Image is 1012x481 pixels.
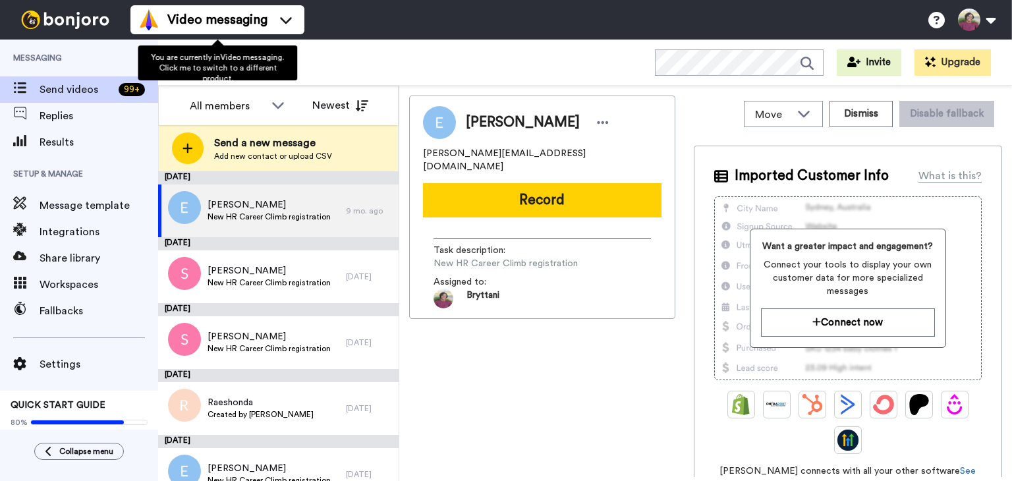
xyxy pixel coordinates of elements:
[899,101,994,127] button: Disable fallback
[214,135,332,151] span: Send a new message
[40,198,158,213] span: Message template
[208,409,314,420] span: Created by [PERSON_NAME]
[34,443,124,460] button: Collapse menu
[914,49,991,76] button: Upgrade
[40,224,158,240] span: Integrations
[138,9,159,30] img: vm-color.svg
[346,337,392,348] div: [DATE]
[829,101,893,127] button: Dismiss
[302,92,378,119] button: Newest
[167,11,267,29] span: Video messaging
[168,323,201,356] img: s.png
[59,446,113,457] span: Collapse menu
[151,53,284,82] span: You are currently in Video messaging . Click me to switch to a different product.
[168,257,201,290] img: s.png
[158,435,399,448] div: [DATE]
[208,198,331,212] span: [PERSON_NAME]
[423,106,456,139] img: Image of Erika
[11,401,105,410] span: QUICK START GUIDE
[119,83,145,96] div: 99 +
[208,343,331,354] span: New HR Career Climb registration
[346,403,392,414] div: [DATE]
[40,134,158,150] span: Results
[40,82,113,98] span: Send videos
[208,330,331,343] span: [PERSON_NAME]
[837,49,901,76] button: Invite
[208,277,331,288] span: New HR Career Climb registration
[40,108,158,124] span: Replies
[214,151,332,161] span: Add new contact or upload CSV
[837,394,858,415] img: ActiveCampaign
[735,166,889,186] span: Imported Customer Info
[158,237,399,250] div: [DATE]
[158,369,399,382] div: [DATE]
[16,11,115,29] img: bj-logo-header-white.svg
[873,394,894,415] img: ConvertKit
[466,113,580,132] span: [PERSON_NAME]
[190,98,265,114] div: All members
[168,389,201,422] img: r.png
[731,394,752,415] img: Shopify
[466,289,499,308] span: Bryttani
[11,417,28,428] span: 80%
[755,107,791,123] span: Move
[208,264,331,277] span: [PERSON_NAME]
[423,147,661,173] span: [PERSON_NAME][EMAIL_ADDRESS][DOMAIN_NAME]
[346,271,392,282] div: [DATE]
[168,191,201,224] img: e.png
[918,168,982,184] div: What is this?
[434,275,526,289] span: Assigned to:
[423,183,661,217] button: Record
[766,394,787,415] img: Ontraport
[208,462,331,475] span: [PERSON_NAME]
[40,356,158,372] span: Settings
[158,303,399,316] div: [DATE]
[208,396,314,409] span: Raeshonda
[208,212,331,222] span: New HR Career Climb registration
[761,308,935,337] button: Connect now
[434,289,453,308] img: 1cdd431e-062b-4e09-93e6-7dbe7842e292-1683758283.jpg
[909,394,930,415] img: Patreon
[944,394,965,415] img: Drip
[40,250,158,266] span: Share library
[40,277,158,293] span: Workspaces
[837,430,858,451] img: GoHighLevel
[434,257,578,270] span: New HR Career Climb registration
[346,206,392,216] div: 9 mo. ago
[40,303,158,319] span: Fallbacks
[761,258,935,298] span: Connect your tools to display your own customer data for more specialized messages
[346,469,392,480] div: [DATE]
[158,171,399,184] div: [DATE]
[802,394,823,415] img: Hubspot
[761,240,935,253] span: Want a greater impact and engagement?
[434,244,526,257] span: Task description :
